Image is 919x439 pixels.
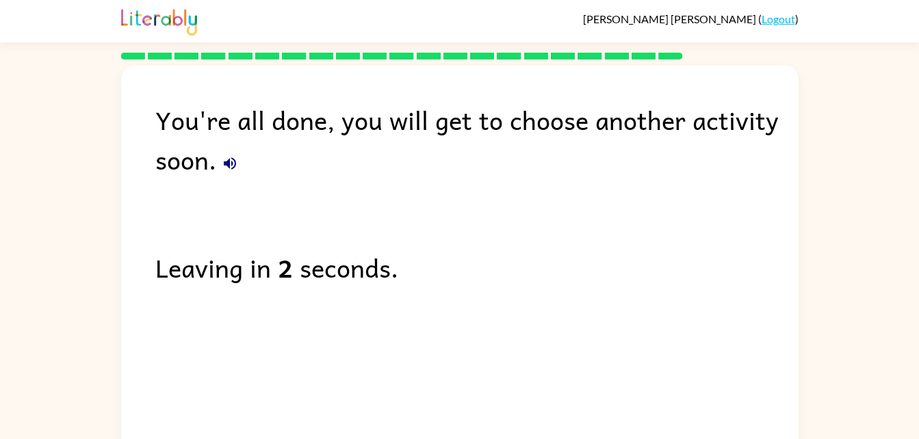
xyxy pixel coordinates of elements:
[583,12,758,25] span: [PERSON_NAME] [PERSON_NAME]
[278,248,293,287] b: 2
[583,12,799,25] div: ( )
[121,5,197,36] img: Literably
[155,100,799,179] div: You're all done, you will get to choose another activity soon.
[155,248,799,287] div: Leaving in seconds.
[762,12,795,25] a: Logout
